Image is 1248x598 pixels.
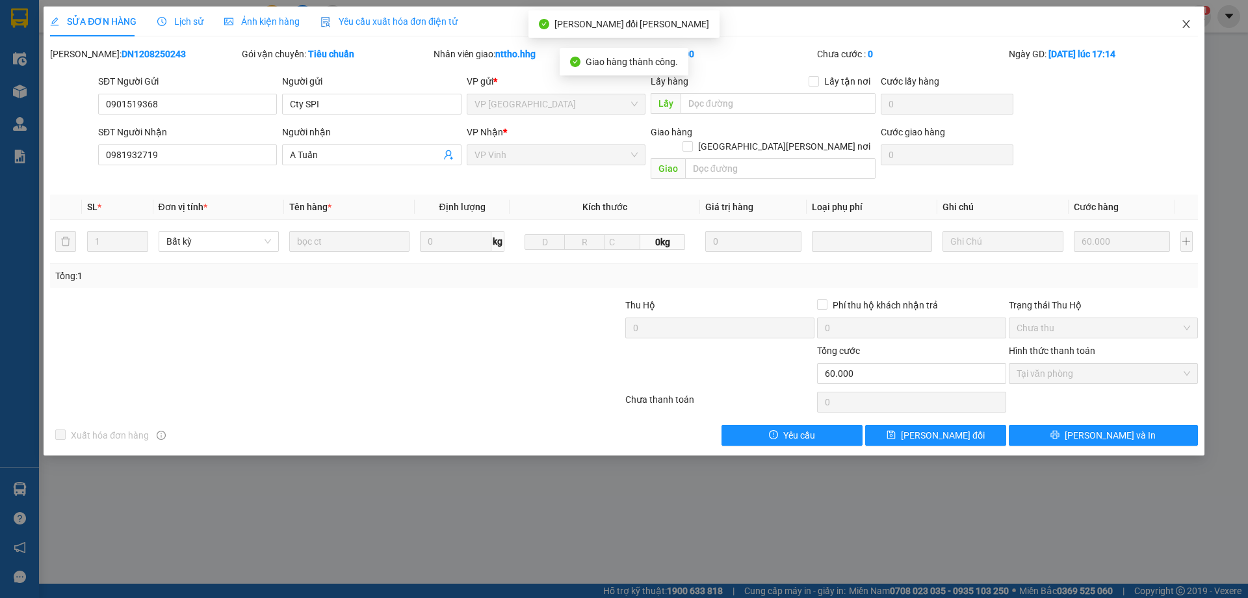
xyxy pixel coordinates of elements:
input: D [525,234,565,250]
div: SĐT Người Gửi [98,74,277,88]
span: Phí thu hộ khách nhận trả [827,298,943,312]
span: Bất kỳ [166,232,271,251]
input: VD: Bàn, Ghế [289,231,409,252]
span: Lấy tận nơi [819,74,876,88]
button: plus [1180,231,1193,252]
span: check-circle [570,57,580,67]
b: 0 [868,49,873,59]
div: Người gửi [282,74,461,88]
th: Loại phụ phí [807,195,937,220]
input: 0 [1074,231,1171,252]
input: Dọc đường [685,158,876,179]
span: printer [1050,430,1059,441]
span: Tên hàng [289,202,331,212]
span: [PERSON_NAME] đổi [901,428,985,442]
span: Đơn vị tính [159,202,207,212]
input: Cước giao hàng [881,144,1013,165]
span: 0kg [640,234,684,250]
button: delete [55,231,76,252]
label: Hình thức thanh toán [1009,346,1095,356]
span: kg [491,231,504,252]
div: VP gửi [467,74,645,88]
input: 0 [705,231,802,252]
div: Gói vận chuyển: [242,47,431,61]
span: [PERSON_NAME] và In [1065,428,1156,442]
span: Giao hàng thành công. [586,57,678,67]
span: check-circle [539,19,549,29]
span: Yêu cầu xuất hóa đơn điện tử [320,16,458,27]
span: SỬA ĐƠN HÀNG [50,16,136,27]
div: [PERSON_NAME]: [50,47,239,61]
div: SĐT Người Nhận [98,125,277,139]
span: info-circle [157,431,166,440]
span: VP Nhận [467,127,503,137]
div: Nhân viên giao: [434,47,623,61]
label: Cước giao hàng [881,127,945,137]
span: exclamation-circle [769,430,778,441]
img: icon [320,17,331,27]
input: Ghi Chú [942,231,1063,252]
span: Cước hàng [1074,202,1119,212]
button: printer[PERSON_NAME] và In [1009,425,1198,446]
button: save[PERSON_NAME] đổi [865,425,1006,446]
th: Ghi chú [937,195,1068,220]
button: exclamation-circleYêu cầu [721,425,863,446]
span: Xuất hóa đơn hàng [66,428,154,442]
span: clock-circle [157,17,166,26]
div: Ngày GD: [1009,47,1198,61]
span: VP Vinh [474,145,638,165]
b: nttho.hhg [495,49,536,59]
b: [DATE] lúc 17:14 [1048,49,1115,59]
span: [GEOGRAPHIC_DATA][PERSON_NAME] nơi [693,139,876,154]
span: Tổng cước [817,346,860,356]
span: Lịch sử [157,16,203,27]
span: Ảnh kiện hàng [224,16,300,27]
b: Tiêu chuẩn [308,49,354,59]
span: user-add [443,150,454,160]
div: Trạng thái Thu Hộ [1009,298,1198,312]
span: Kích thước [582,202,627,212]
span: SL [87,202,97,212]
span: edit [50,17,59,26]
span: Định lượng [439,202,485,212]
span: [PERSON_NAME] đổi [PERSON_NAME] [554,19,710,29]
span: save [887,430,896,441]
div: Chưa thanh toán [624,392,816,415]
input: Cước lấy hàng [881,94,1013,115]
span: VP Đà Nẵng [474,94,638,114]
div: Cước rồi : [625,47,814,61]
span: Giao [651,158,685,179]
label: Cước lấy hàng [881,76,939,87]
input: C [604,234,640,250]
span: Giao hàng [651,127,692,137]
b: DN1208250243 [122,49,186,59]
span: picture [224,17,233,26]
div: Chưa cước : [817,47,1006,61]
input: Dọc đường [681,93,876,114]
span: Tại văn phòng [1017,364,1190,383]
span: Yêu cầu [783,428,815,442]
input: R [564,234,604,250]
div: Tổng: 1 [55,269,482,283]
span: Thu Hộ [625,300,655,310]
span: Chưa thu [1017,318,1190,338]
span: Lấy [651,93,681,114]
span: close [1181,19,1191,29]
div: Người nhận [282,125,461,139]
span: Lấy hàng [651,76,688,87]
span: Giá trị hàng [705,202,753,212]
button: Close [1168,7,1204,43]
